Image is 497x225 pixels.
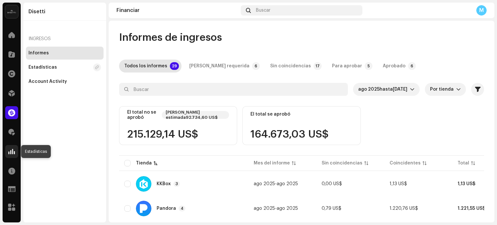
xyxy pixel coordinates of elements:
[157,206,176,211] div: Pandora
[26,31,104,47] re-a-nav-header: Ingresos
[380,87,393,92] span: hasta
[458,160,469,166] div: Total
[26,75,104,88] re-m-nav-item: Account Activity
[256,8,271,13] span: Buscar
[254,182,275,186] span: ago 2025
[254,206,298,211] span: -
[170,62,179,70] p-badge: 29
[252,62,260,70] p-badge: 6
[332,60,362,73] div: Para aprobar
[410,83,414,96] div: dropdown trigger
[358,83,410,96] span: Últimos 3 meses
[28,51,49,56] div: Informes
[322,206,341,211] span: 0,79 US$
[390,160,421,166] div: Coincidentes
[456,83,461,96] div: dropdown trigger
[189,60,249,73] div: [PERSON_NAME] requerida
[26,61,104,74] re-m-nav-item: Estadísticas
[5,5,18,18] img: 02a7c2d3-3c89-4098-b12f-2ff2945c95ee
[119,83,348,96] input: Buscar
[254,182,298,186] span: -
[322,160,362,166] div: Sin coincidencias
[166,110,226,120] div: [PERSON_NAME] estimada92.734,60 US$
[458,182,475,186] span: 1,13 US$
[458,206,485,211] span: 1.221,55 US$
[119,31,222,44] span: Informes de ingresos
[136,160,152,166] div: Tienda
[124,60,167,73] div: Todos los informes
[314,62,322,70] p-badge: 17
[476,5,487,16] div: M
[358,87,380,92] span: ago 2025
[250,112,290,117] div: El total se aprobó
[116,8,238,13] div: Financiar
[393,87,407,92] span: [DATE]
[430,83,456,96] span: Por tienda
[322,182,342,186] span: 0,00 US$
[277,206,298,211] span: ago 2025
[270,60,311,73] div: Sin coincidencias
[179,206,185,211] p-badge: 4
[28,79,67,84] div: Account Activity
[390,206,418,211] span: 1.220,76 US$
[365,62,372,70] p-badge: 5
[408,62,416,70] p-badge: 6
[390,182,407,186] span: 1,13 US$
[173,181,180,187] p-badge: 3
[277,182,298,186] span: ago 2025
[26,47,104,60] re-m-nav-item: Informes
[254,206,275,211] span: ago 2025
[254,160,290,166] div: Mes del informe
[157,182,171,186] div: KKBox
[127,110,159,120] div: El total no se aprobó
[28,65,57,70] div: Estadísticas
[383,60,405,73] div: Aprobado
